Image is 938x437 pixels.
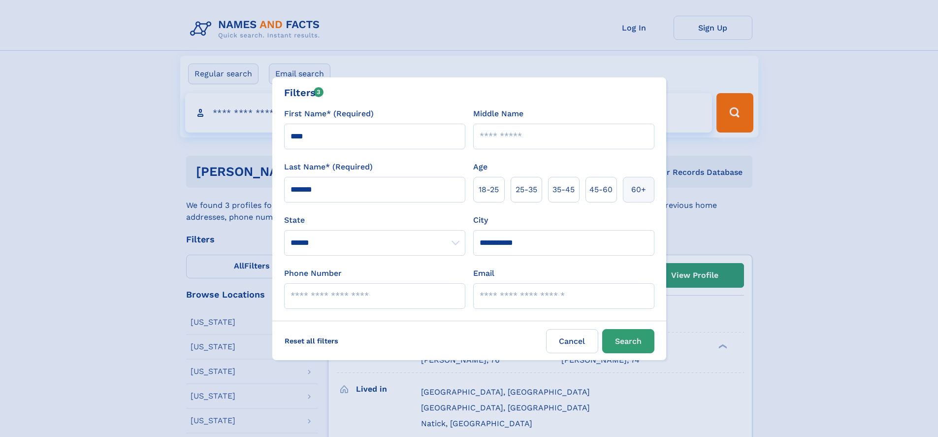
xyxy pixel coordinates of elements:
[473,268,494,279] label: Email
[552,184,575,196] span: 35‑45
[479,184,499,196] span: 18‑25
[473,161,487,173] label: Age
[631,184,646,196] span: 60+
[602,329,654,353] button: Search
[589,184,613,196] span: 45‑60
[516,184,537,196] span: 25‑35
[284,108,374,120] label: First Name* (Required)
[284,85,324,100] div: Filters
[546,329,598,353] label: Cancel
[278,329,345,353] label: Reset all filters
[284,161,373,173] label: Last Name* (Required)
[284,268,342,279] label: Phone Number
[284,214,465,226] label: State
[473,214,488,226] label: City
[473,108,523,120] label: Middle Name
